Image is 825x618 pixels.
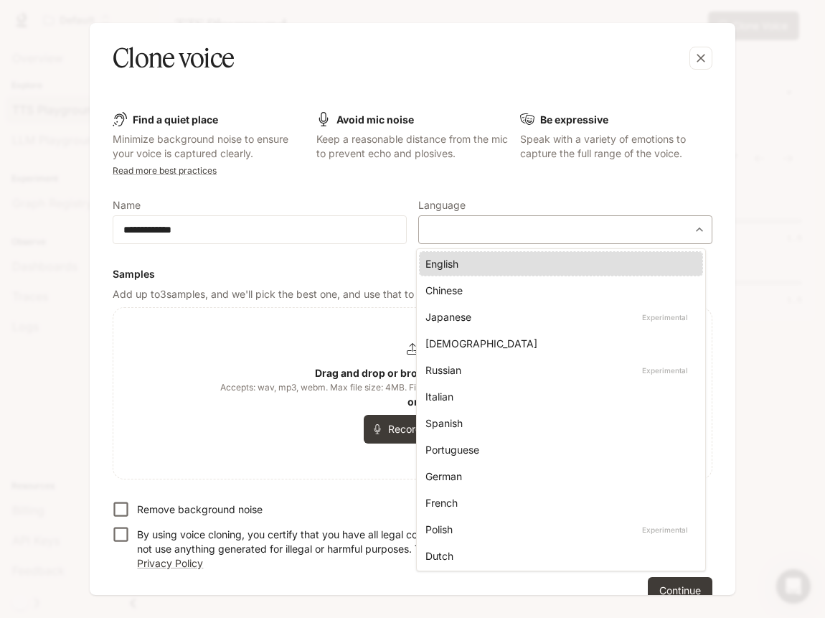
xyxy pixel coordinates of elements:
p: Experimental [639,364,691,377]
div: Polish [425,522,691,537]
div: Dutch [425,548,691,563]
p: Experimental [639,523,691,536]
div: Italian [425,389,691,404]
p: Experimental [639,311,691,324]
div: [DEMOGRAPHIC_DATA] [425,336,691,351]
div: Spanish [425,416,691,431]
div: Chinese [425,283,691,298]
div: French [425,495,691,510]
div: English [425,256,691,271]
div: Russian [425,362,691,378]
div: Portuguese [425,442,691,457]
div: German [425,469,691,484]
div: Japanese [425,309,691,324]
